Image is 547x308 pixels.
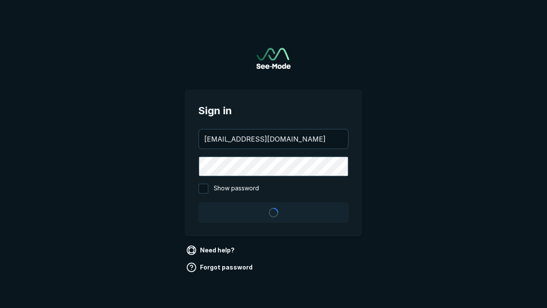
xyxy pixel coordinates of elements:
span: Sign in [198,103,349,118]
input: your@email.com [199,130,348,148]
a: Go to sign in [256,48,291,69]
a: Forgot password [185,261,256,274]
span: Show password [214,184,259,194]
a: Need help? [185,243,238,257]
img: See-Mode Logo [256,48,291,69]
